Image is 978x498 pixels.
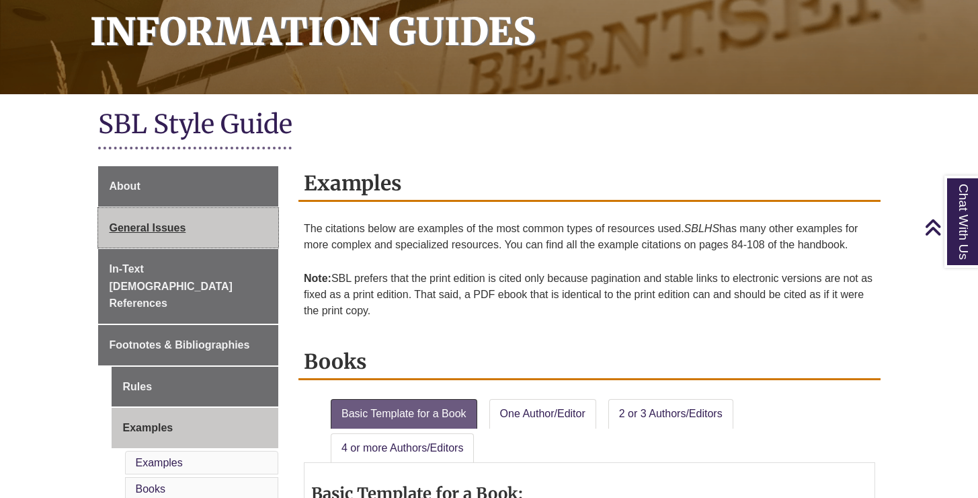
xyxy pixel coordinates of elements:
[110,339,250,351] span: Footnotes & Bibliographies
[98,166,279,207] a: About
[304,273,331,284] strong: Note:
[608,399,733,429] a: 2 or 3 Authors/Editors
[924,218,975,236] a: Back to Top
[136,457,183,468] a: Examples
[684,223,719,234] em: SBLHS
[98,208,279,248] a: General Issues
[110,180,140,192] span: About
[331,433,474,463] a: 4 or more Authors/Editors
[304,265,875,324] p: SBL prefers that the print edition is cited only because pagination and stable links to electroni...
[298,166,881,202] h2: Examples
[489,399,596,429] a: One Author/Editor
[98,108,881,143] h1: SBL Style Guide
[112,408,279,448] a: Examples
[98,249,279,324] a: In-Text [DEMOGRAPHIC_DATA] References
[331,399,477,429] a: Basic Template for a Book
[98,325,279,365] a: Footnotes & Bibliographies
[136,483,165,495] a: Books
[110,263,233,309] span: In-Text [DEMOGRAPHIC_DATA] References
[112,367,279,407] a: Rules
[110,222,186,234] span: General Issues
[298,345,881,380] h2: Books
[304,215,875,258] p: The citations below are examples of the most common types of resources used. has many other examp...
